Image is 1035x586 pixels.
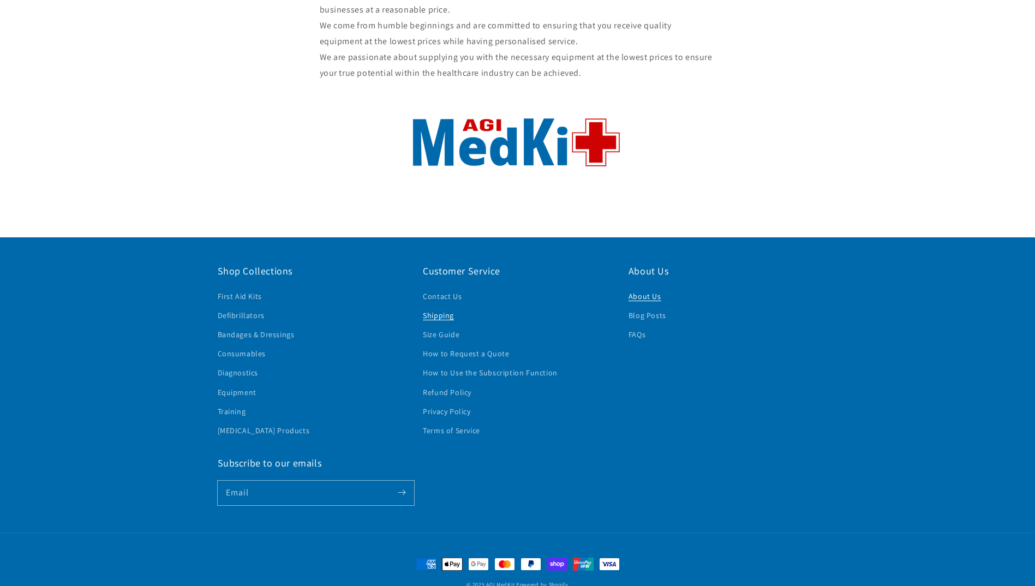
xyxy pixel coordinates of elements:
[423,344,509,363] a: How to Request a Quote
[218,421,310,440] a: [MEDICAL_DATA] Products
[423,363,558,382] a: How to Use the Subscription Function
[320,51,713,79] span: We are passionate about supplying you with the necessary equipment at the lowest prices to ensure...
[423,265,612,277] h2: Customer Service
[423,290,462,306] a: Contact Us
[218,457,818,469] h2: Subscribe to our emails
[320,18,716,50] div: We come from humble beginnings and are committed to ensuring that you receive quality equipment a...
[218,363,259,382] a: Diagnostics
[629,325,645,344] a: FAQs
[629,290,661,306] a: About Us
[423,325,459,344] a: Size Guide
[218,344,266,363] a: Consumables
[423,383,471,402] a: Refund Policy
[629,306,666,325] a: Blog Posts
[218,306,265,325] a: Defibrillators
[218,402,246,421] a: Training
[218,290,262,306] a: First Aid Kits
[423,306,454,325] a: Shipping
[629,265,818,277] h2: About Us
[423,421,480,440] a: Terms of Service
[218,383,256,402] a: Equipment
[218,325,295,344] a: Bandages & Dressings
[390,481,414,505] button: Subscribe
[423,402,470,421] a: Privacy Policy
[218,265,407,277] h2: Shop Collections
